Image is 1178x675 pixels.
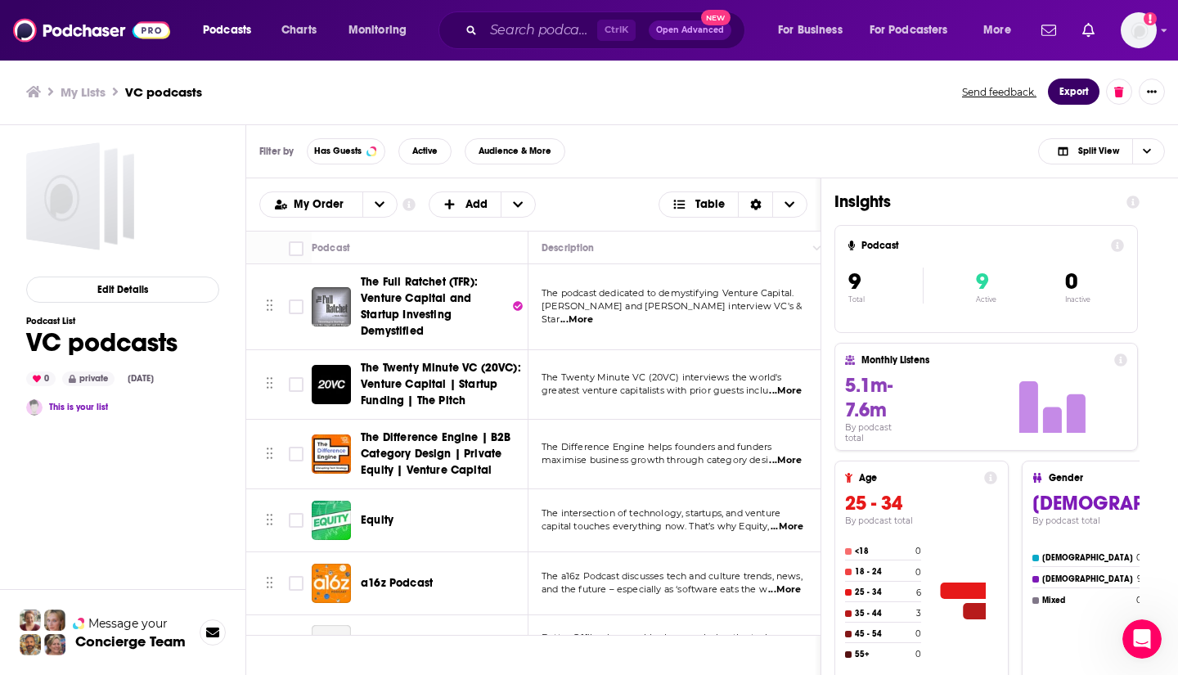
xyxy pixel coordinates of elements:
a: The Difference Engine | B2B Category Design | Private Equity | Venture Capital [361,430,523,479]
span: 9 [848,268,861,295]
img: Sydney Profile [20,610,41,631]
span: The Twenty Minute VC (20VC): Venture Capital | Startup Funding | The Pitch [361,361,521,407]
a: VC podcasts [26,142,134,250]
button: Show More Button [1139,79,1165,105]
span: The Difference Engine helps founders and funders [542,441,771,452]
button: Move [264,632,275,657]
span: Add [465,199,488,210]
h3: Filter by [259,146,294,157]
span: Has Guests [314,146,362,155]
button: Move [264,372,275,397]
span: Active [412,146,438,155]
h3: VC podcasts [125,84,202,100]
img: Barbara Profile [44,634,65,655]
button: open menu [767,17,863,43]
p: Inactive [1065,295,1090,304]
iframe: Intercom live chat [1122,619,1162,659]
span: Charts [281,19,317,42]
a: The Full Ratchet (TFR): Venture Capital and Startup Investing Demystified [312,287,351,326]
button: Open AdvancedNew [649,20,731,40]
span: More [983,19,1011,42]
div: 0 [26,371,56,386]
a: The Full Ratchet (TFR): Venture Capital and Startup Investing Demystified [361,274,523,340]
svg: Add a profile image [1144,12,1157,25]
span: For Podcasters [870,19,948,42]
h3: Podcast List [26,316,178,326]
p: Total [848,295,923,304]
h4: 0 [1136,552,1142,563]
span: For Business [778,19,843,42]
a: The Twenty Minute VC (20VC): Venture Capital | Startup Funding | The Pitch [361,360,523,409]
img: Equity [312,501,351,540]
h2: Choose View [1038,138,1165,164]
h4: 3 [916,608,921,619]
span: ...More [560,313,593,326]
h4: Mixed [1042,596,1133,605]
h4: 45 - 54 [855,629,912,639]
button: Send feedback. [957,85,1041,99]
button: Move [264,571,275,596]
img: Jon Profile [20,634,41,655]
div: Podcast [312,238,350,258]
span: The Difference Engine | B2B Category Design | Private Equity | Venture Capital [361,430,511,477]
a: Kerry Metzdorf [26,399,43,416]
span: The a16z Podcast discusses tech and culture trends, news, [542,570,803,582]
button: Choose View [659,191,808,218]
span: ...More [769,385,802,398]
h4: 18 - 24 [855,567,912,577]
span: Split View [1078,146,1119,155]
span: Monitoring [348,19,407,42]
span: Ctrl K [597,20,636,41]
h4: 35 - 44 [855,609,913,619]
button: open menu [260,199,362,210]
span: The Full Ratchet (TFR): Venture Capital and Startup Investing Demystified [361,275,478,338]
span: Podcasts [203,19,251,42]
a: The Twenty Minute VC (20VC): Venture Capital | Startup Funding | The Pitch [312,365,351,404]
span: Toggle select row [289,377,303,392]
img: User Profile [1121,12,1157,48]
h3: My Lists [61,84,106,100]
span: Toggle select row [289,576,303,591]
span: and the future – especially as ‘software eats the w [542,583,767,595]
span: 0 [1065,268,1077,295]
button: + Add [429,191,537,218]
a: Show additional information [402,197,416,213]
span: maximise business growth through category desi [542,454,768,466]
span: The intersection of technology, startups, and venture [542,507,780,519]
span: The podcast dedicated to demystifying Venture Capital. [542,287,794,299]
h4: 0 [915,546,921,556]
p: Active [976,295,996,304]
span: Toggle select row [289,299,303,314]
span: My Order [294,199,349,210]
h1: VC podcasts [26,326,178,358]
img: The Difference Engine | B2B Category Design | Private Equity | Venture Capital [312,434,351,474]
h3: 25 - 34 [845,491,997,515]
span: Logged in as bigswing [1121,12,1157,48]
h4: 0 [915,567,921,578]
h4: Monthly Listens [861,354,1107,366]
h4: 0 [1136,595,1142,605]
h4: Age [859,472,978,484]
h1: Insights [834,191,1113,212]
div: Sort Direction [738,192,772,217]
a: Charts [271,17,326,43]
span: ...More [769,454,802,467]
button: Move [264,295,275,319]
button: Audience & More [465,138,565,164]
div: private [62,371,115,386]
h4: [DEMOGRAPHIC_DATA] [1042,553,1133,563]
h4: Podcast [861,240,1104,251]
div: [DATE] [121,372,160,385]
button: Export [1048,79,1099,105]
h3: Concierge Team [75,633,186,650]
span: 5.1m-7.6m [845,373,892,422]
button: Column Actions [807,238,827,258]
span: 9 [976,268,988,295]
button: Edit Details [26,277,219,303]
div: Search podcasts, credits, & more... [454,11,761,49]
h4: 0 [915,628,921,639]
